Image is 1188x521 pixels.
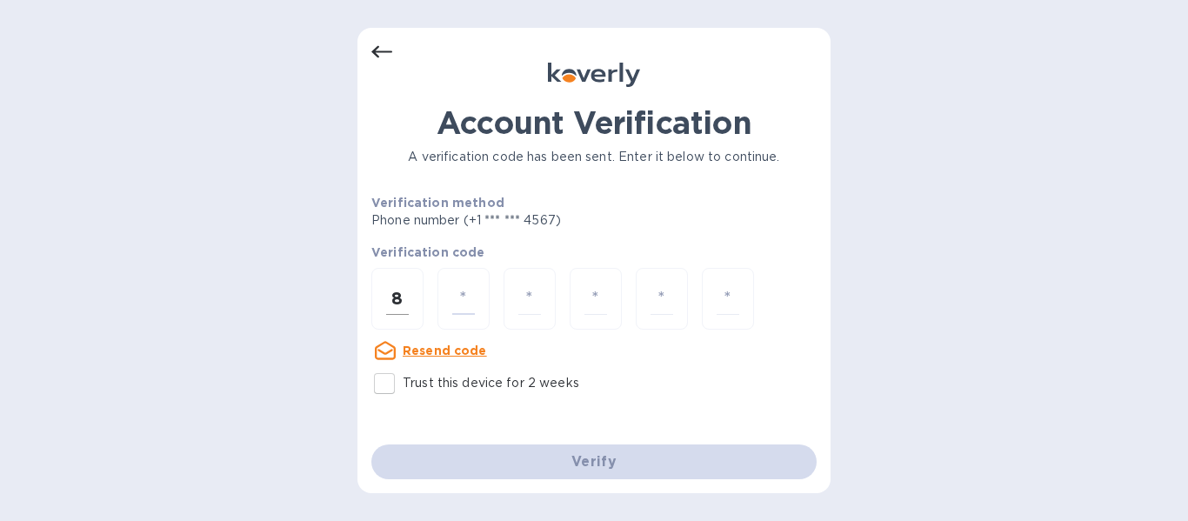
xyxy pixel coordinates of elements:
b: Verification method [371,196,504,210]
p: Trust this device for 2 weeks [403,374,579,392]
p: A verification code has been sent. Enter it below to continue. [371,148,817,166]
u: Resend code [403,344,487,357]
h1: Account Verification [371,104,817,141]
p: Verification code [371,244,817,261]
p: Phone number (+1 *** *** 4567) [371,211,694,230]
